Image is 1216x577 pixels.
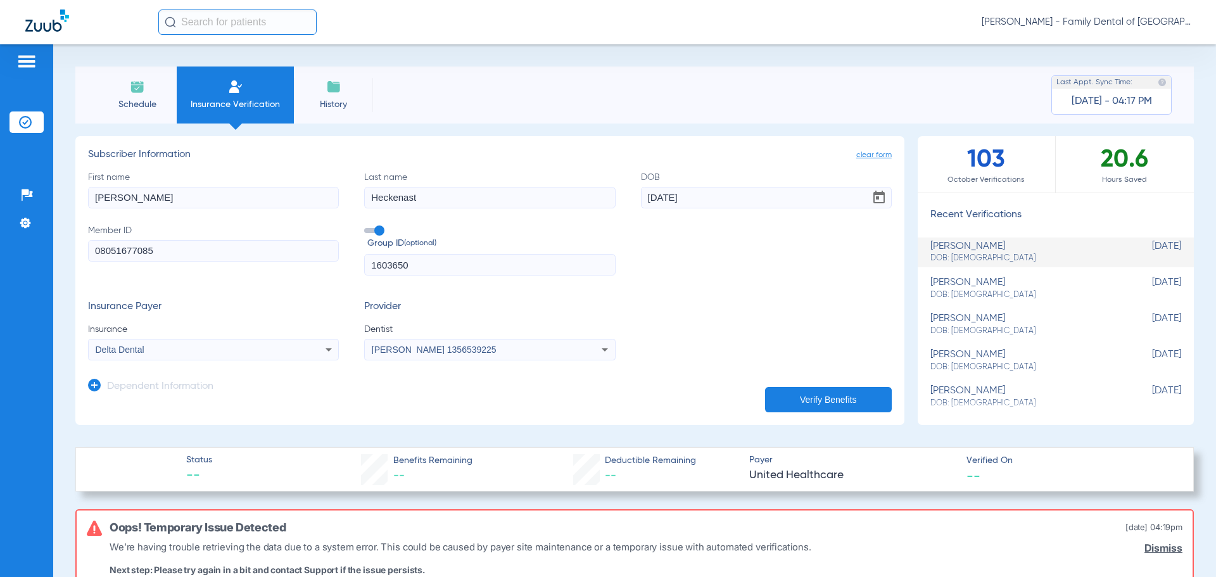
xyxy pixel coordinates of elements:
span: [DATE] [1118,385,1181,409]
h6: Oops! Temporary Issue Detected [110,521,286,535]
input: First name [88,187,339,208]
span: [PERSON_NAME] - Family Dental of [GEOGRAPHIC_DATA] [982,16,1191,29]
span: -- [393,470,405,481]
span: [DATE] 04:19PM [1125,521,1182,535]
h3: Dependent Information [107,381,213,393]
span: Delta Dental [96,345,144,355]
label: DOB [641,171,892,208]
div: [PERSON_NAME] [930,349,1118,372]
span: clear form [856,149,892,162]
span: -- [605,470,616,481]
span: DOB: [DEMOGRAPHIC_DATA] [930,362,1118,373]
input: Last name [364,187,615,208]
img: hamburger-icon [16,54,37,69]
img: History [326,79,341,94]
h3: Subscriber Information [88,149,892,162]
span: -- [966,469,980,482]
h3: Insurance Payer [88,301,339,314]
button: Verify Benefits [765,387,892,412]
input: Search for patients [158,10,317,35]
span: -- [186,467,212,485]
a: Dismiss [1144,542,1182,554]
span: Insurance Verification [186,98,284,111]
img: Zuub Logo [25,10,69,32]
span: Schedule [107,98,167,111]
h3: Recent Verifications [918,209,1194,222]
label: Member ID [88,224,339,276]
span: [DATE] - 04:17 PM [1072,95,1152,108]
span: Dentist [364,323,615,336]
div: [PERSON_NAME] [930,241,1118,264]
button: Open calendar [866,185,892,210]
span: Insurance [88,323,339,336]
span: DOB: [DEMOGRAPHIC_DATA] [930,289,1118,301]
input: Member ID [88,240,339,262]
label: Last name [364,171,615,208]
div: [PERSON_NAME] [930,313,1118,336]
span: DOB: [DEMOGRAPHIC_DATA] [930,253,1118,264]
div: [PERSON_NAME] [930,385,1118,409]
span: Benefits Remaining [393,454,472,467]
img: Manual Insurance Verification [228,79,243,94]
span: Hours Saved [1056,174,1194,186]
small: (optional) [404,237,436,250]
span: Last Appt. Sync Time: [1056,76,1132,89]
div: 103 [918,136,1056,193]
div: [PERSON_NAME] [930,277,1118,300]
span: [PERSON_NAME] 1356539225 [372,345,497,355]
span: DOB: [DEMOGRAPHIC_DATA] [930,326,1118,337]
h3: Provider [364,301,615,314]
span: [DATE] [1118,313,1181,336]
label: First name [88,171,339,208]
span: [DATE] [1118,277,1181,300]
span: United Healthcare [749,467,956,483]
p: We’re having trouble retrieving the data due to a system error. This could be caused by payer sit... [110,540,811,554]
span: Group ID [367,237,615,250]
span: Status [186,453,212,467]
img: error-icon [87,521,102,536]
img: Search Icon [165,16,176,28]
img: Schedule [130,79,145,94]
span: [DATE] [1118,349,1181,372]
span: October Verifications [918,174,1055,186]
span: DOB: [DEMOGRAPHIC_DATA] [930,398,1118,409]
span: Verified On [966,454,1173,467]
input: DOBOpen calendar [641,187,892,208]
span: History [303,98,364,111]
span: Deductible Remaining [605,454,696,467]
img: last sync help info [1158,78,1167,87]
p: Next step: Please try again in a bit and contact Support if the issue persists. [110,564,811,575]
span: Payer [749,453,956,467]
div: 20.6 [1056,136,1194,193]
span: [DATE] [1118,241,1181,264]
